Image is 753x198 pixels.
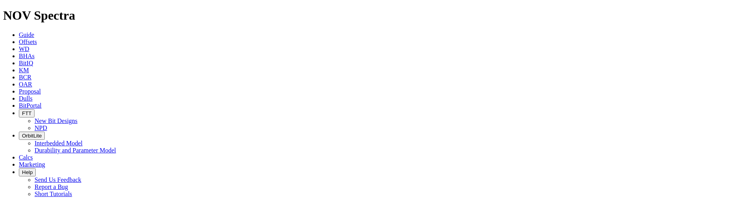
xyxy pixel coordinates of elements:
[19,60,33,66] a: BitIQ
[19,38,37,45] a: Offsets
[22,133,42,139] span: OrbitLite
[19,109,35,117] button: FTT
[35,125,47,131] a: NPD
[19,88,41,95] a: Proposal
[19,161,45,168] a: Marketing
[3,8,750,23] h1: NOV Spectra
[35,191,72,197] a: Short Tutorials
[19,74,31,81] a: BCR
[35,117,77,124] a: New Bit Designs
[19,102,42,109] a: BitPortal
[19,95,33,102] a: Dulls
[19,132,45,140] button: OrbitLite
[19,46,29,52] a: WD
[19,53,35,59] a: BHAs
[35,147,116,154] a: Durability and Parameter Model
[35,176,81,183] a: Send Us Feedback
[19,67,29,73] a: KM
[22,110,31,116] span: FTT
[22,169,33,175] span: Help
[19,168,36,176] button: Help
[19,31,34,38] a: Guide
[35,183,68,190] a: Report a Bug
[35,140,82,147] a: Interbedded Model
[19,154,33,161] a: Calcs
[19,81,32,88] a: OAR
